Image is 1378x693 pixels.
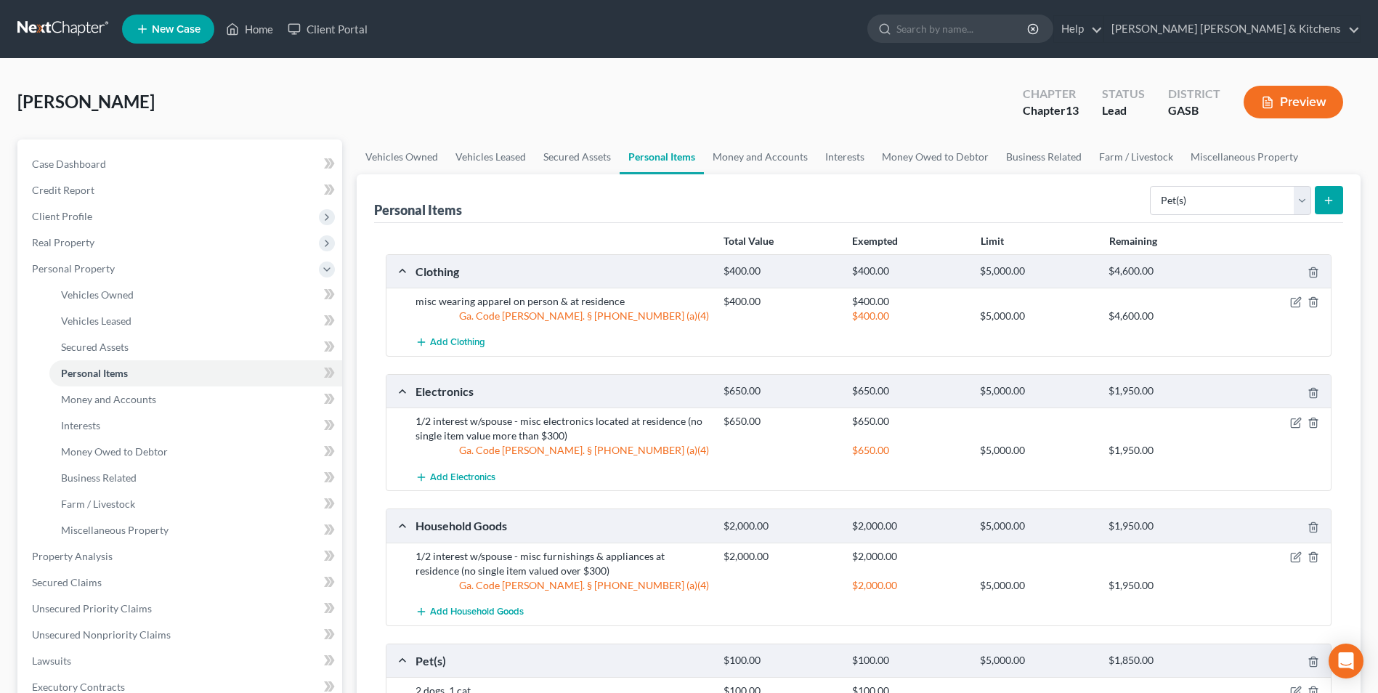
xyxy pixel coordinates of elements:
div: Chapter [1023,102,1079,119]
a: Vehicles Leased [447,139,535,174]
div: $400.00 [716,294,845,309]
div: $400.00 [845,309,973,323]
div: $650.00 [845,443,973,458]
span: Unsecured Nonpriority Claims [32,628,171,641]
div: $2,000.00 [845,519,973,533]
div: $5,000.00 [973,384,1101,398]
a: Personal Items [49,360,342,386]
a: Interests [816,139,873,174]
div: Ga. Code [PERSON_NAME]. § [PHONE_NUMBER] (a)(4) [408,443,716,458]
span: Real Property [32,236,94,248]
a: Help [1054,16,1103,42]
div: Ga. Code [PERSON_NAME]. § [PHONE_NUMBER] (a)(4) [408,309,716,323]
span: Secured Claims [32,576,102,588]
a: Personal Items [620,139,704,174]
div: $2,000.00 [716,549,845,564]
span: Vehicles Leased [61,315,131,327]
strong: Remaining [1109,235,1157,247]
div: 1/2 interest w/spouse - misc furnishings & appliances at residence (no single item valued over $300) [408,549,716,578]
a: Client Portal [280,16,375,42]
a: Farm / Livestock [49,491,342,517]
div: Clothing [408,264,716,279]
span: Money and Accounts [61,393,156,405]
a: Vehicles Owned [357,139,447,174]
a: Unsecured Priority Claims [20,596,342,622]
span: Personal Items [61,367,128,379]
div: $2,000.00 [845,578,973,593]
div: $1,950.00 [1101,578,1230,593]
span: Interests [61,419,100,431]
div: $2,000.00 [845,549,973,564]
a: Money Owed to Debtor [49,439,342,465]
strong: Exempted [852,235,898,247]
a: Business Related [997,139,1090,174]
a: Case Dashboard [20,151,342,177]
span: 13 [1066,103,1079,117]
a: Home [219,16,280,42]
span: Vehicles Owned [61,288,134,301]
span: Client Profile [32,210,92,222]
a: Miscellaneous Property [49,517,342,543]
span: New Case [152,24,200,35]
div: $650.00 [845,384,973,398]
div: Pet(s) [408,653,716,668]
a: Secured Assets [535,139,620,174]
a: Farm / Livestock [1090,139,1182,174]
div: Lead [1102,102,1145,119]
a: Secured Assets [49,334,342,360]
a: Money and Accounts [49,386,342,413]
div: $2,000.00 [716,519,845,533]
input: Search by name... [896,15,1029,42]
a: Property Analysis [20,543,342,570]
span: Business Related [61,471,137,484]
a: Credit Report [20,177,342,203]
span: Personal Property [32,262,115,275]
span: Money Owed to Debtor [61,445,168,458]
div: $1,850.00 [1101,654,1230,668]
div: $1,950.00 [1101,443,1230,458]
div: $5,000.00 [973,443,1101,458]
span: Secured Assets [61,341,129,353]
div: $400.00 [845,294,973,309]
span: Case Dashboard [32,158,106,170]
span: Executory Contracts [32,681,125,693]
div: $650.00 [845,414,973,429]
div: GASB [1168,102,1220,119]
a: Miscellaneous Property [1182,139,1307,174]
div: Status [1102,86,1145,102]
a: Interests [49,413,342,439]
div: $400.00 [716,264,845,278]
div: $650.00 [716,414,845,429]
strong: Total Value [724,235,774,247]
span: Miscellaneous Property [61,524,169,536]
span: [PERSON_NAME] [17,91,155,112]
button: Add Clothing [416,329,485,356]
div: Household Goods [408,518,716,533]
a: Secured Claims [20,570,342,596]
div: $100.00 [716,654,845,668]
div: $4,600.00 [1101,309,1230,323]
div: $650.00 [716,384,845,398]
div: $1,950.00 [1101,384,1230,398]
div: $5,000.00 [973,578,1101,593]
a: Unsecured Nonpriority Claims [20,622,342,648]
button: Preview [1244,86,1343,118]
span: Unsecured Priority Claims [32,602,152,615]
div: $100.00 [845,654,973,668]
div: Open Intercom Messenger [1329,644,1363,678]
div: misc wearing apparel on person & at residence [408,294,716,309]
span: Add Electronics [430,471,495,483]
a: Lawsuits [20,648,342,674]
div: $5,000.00 [973,654,1101,668]
a: Money Owed to Debtor [873,139,997,174]
span: Add Household Goods [430,606,524,617]
div: Electronics [408,384,716,399]
a: Vehicles Leased [49,308,342,334]
a: Business Related [49,465,342,491]
div: Chapter [1023,86,1079,102]
span: Property Analysis [32,550,113,562]
span: Credit Report [32,184,94,196]
strong: Limit [981,235,1004,247]
div: District [1168,86,1220,102]
button: Add Electronics [416,463,495,490]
